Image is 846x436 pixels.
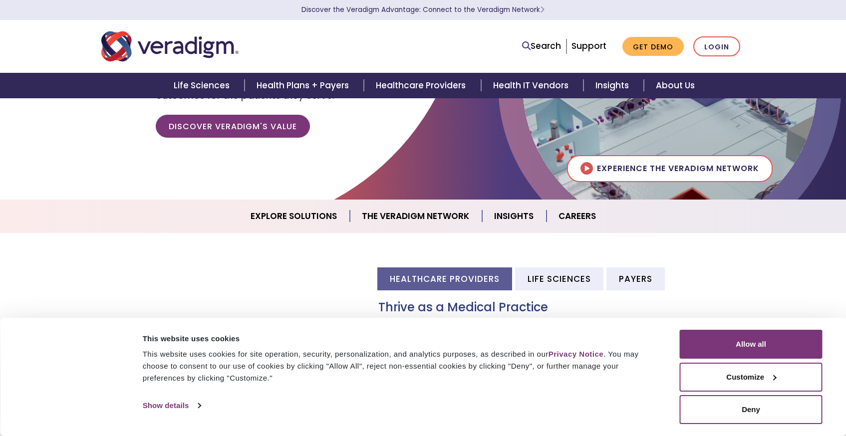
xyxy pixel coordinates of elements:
a: Healthcare Providers [364,73,481,98]
button: Deny [680,395,823,424]
li: Life Sciences [515,267,603,290]
a: Health Plans + Payers [245,73,364,98]
button: Customize [680,363,823,392]
a: Health IT Vendors [481,73,583,98]
a: Insights [583,73,644,98]
a: Get Demo [622,37,684,56]
a: Life Sciences [162,73,245,98]
a: Support [571,40,606,52]
span: Empowering our clients with trusted data, insights, and solutions to help reduce costs and improv... [156,60,413,102]
li: Payers [606,267,665,290]
a: Careers [547,204,608,229]
img: Veradigm logo [101,30,239,63]
a: Discover Veradigm's Value [156,115,310,138]
a: Insights [482,204,547,229]
span: Learn More [540,5,545,14]
a: Discover the Veradigm Advantage: Connect to the Veradigm NetworkLearn More [301,5,545,14]
a: Login [693,36,740,57]
h3: Thrive as a Medical Practice [378,300,745,315]
div: This website uses cookies for site operation, security, personalization, and analytics purposes, ... [143,348,657,384]
a: The Veradigm Network [350,204,482,229]
a: Show details [143,398,201,413]
li: Healthcare Providers [377,267,512,290]
a: Search [522,39,561,53]
a: Explore Solutions [239,204,350,229]
a: About Us [644,73,707,98]
a: Privacy Notice [549,350,603,358]
div: This website uses cookies [143,333,657,345]
button: Allow all [680,330,823,359]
